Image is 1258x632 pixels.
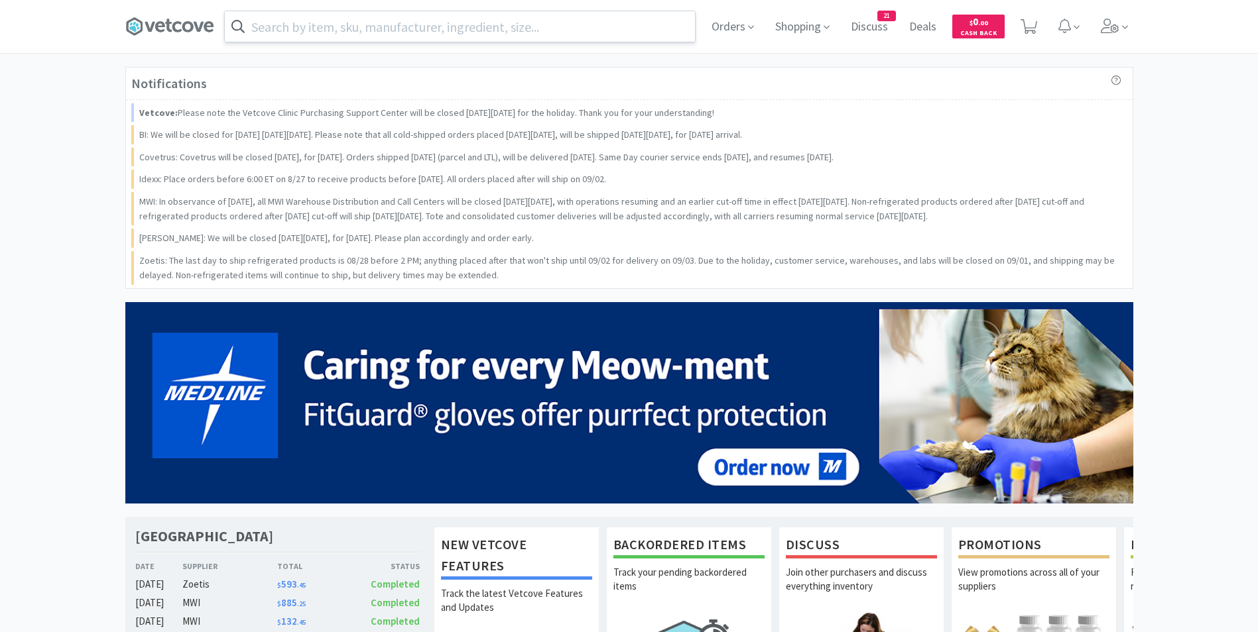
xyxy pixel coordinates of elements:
[970,19,973,27] span: $
[846,21,893,33] a: Discuss21
[371,578,420,590] span: Completed
[182,576,277,592] div: Zoetis
[978,19,988,27] span: . 00
[958,534,1109,558] h1: Promotions
[349,560,420,572] div: Status
[277,578,306,590] span: 593
[139,194,1122,224] p: MWI: In observance of [DATE], all MWI Warehouse Distribution and Call Centers will be closed [DAT...
[125,302,1133,503] img: 5b85490d2c9a43ef9873369d65f5cc4c_481.png
[613,565,765,611] p: Track your pending backordered items
[139,127,742,142] p: BI: We will be closed for [DATE] [DATE][DATE]. Please note that all cold-shipped orders placed [D...
[139,107,178,119] strong: Vetcove:
[441,534,592,580] h1: New Vetcove Features
[297,618,306,627] span: . 45
[904,21,942,33] a: Deals
[277,581,281,590] span: $
[277,618,281,627] span: $
[786,534,937,558] h1: Discuss
[135,613,420,629] a: [DATE]MWI$132.45Completed
[139,150,834,164] p: Covetrus: Covetrus will be closed [DATE], for [DATE]. Orders shipped [DATE] (parcel and LTL), wil...
[960,30,997,38] span: Cash Back
[135,613,183,629] div: [DATE]
[182,595,277,611] div: MWI
[135,560,183,572] div: Date
[135,576,420,592] a: [DATE]Zoetis$593.45Completed
[182,560,277,572] div: Supplier
[225,11,695,42] input: Search by item, sku, manufacturer, ingredient, size...
[371,615,420,627] span: Completed
[613,534,765,558] h1: Backordered Items
[135,595,420,611] a: [DATE]MWI$885.25Completed
[878,11,895,21] span: 21
[135,576,183,592] div: [DATE]
[139,231,534,245] p: [PERSON_NAME]: We will be closed [DATE][DATE], for [DATE]. Please plan accordingly and order early.
[786,565,937,611] p: Join other purchasers and discuss everything inventory
[182,613,277,629] div: MWI
[970,15,988,28] span: 0
[277,615,306,627] span: 132
[277,600,281,608] span: $
[139,172,606,186] p: Idexx: Place orders before 6:00 ET on 8/27 to receive products before [DATE]. All orders placed a...
[277,560,349,572] div: Total
[297,581,306,590] span: . 45
[139,253,1122,283] p: Zoetis: The last day to ship refrigerated products is 08/28 before 2 PM; anything placed after th...
[952,9,1005,44] a: $0.00Cash Back
[131,73,207,94] h3: Notifications
[135,595,183,611] div: [DATE]
[297,600,306,608] span: . 25
[135,527,273,546] h1: [GEOGRAPHIC_DATA]
[139,105,714,120] p: Please note the Vetcove Clinic Purchasing Support Center will be closed [DATE][DATE] for the holi...
[277,596,306,609] span: 885
[371,596,420,609] span: Completed
[958,565,1109,611] p: View promotions across all of your suppliers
